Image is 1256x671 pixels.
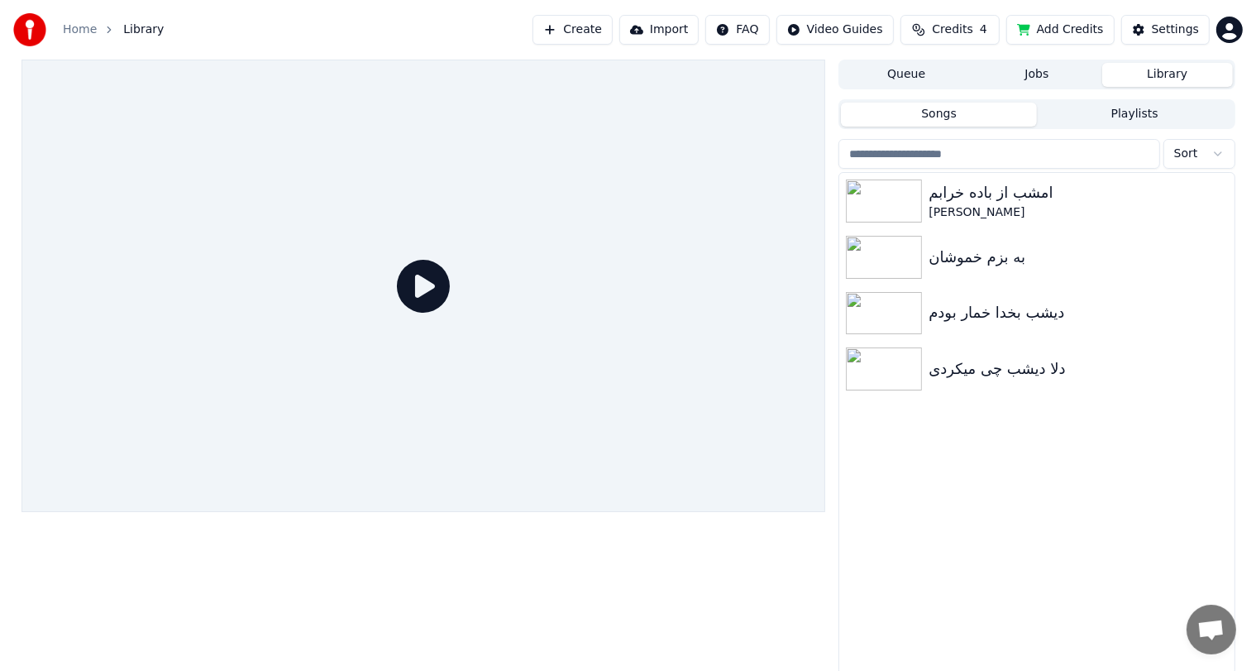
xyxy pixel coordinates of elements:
[929,204,1227,221] div: [PERSON_NAME]
[900,15,1000,45] button: Credits4
[619,15,699,45] button: Import
[705,15,769,45] button: FAQ
[980,22,987,38] span: 4
[1174,146,1198,162] span: Sort
[929,357,1227,381] div: دلا دیشب چی میکردی
[63,22,164,38] nav: breadcrumb
[13,13,46,46] img: youka
[841,103,1037,127] button: Songs
[1006,15,1115,45] button: Add Credits
[123,22,164,38] span: Library
[932,22,972,38] span: Credits
[1037,103,1233,127] button: Playlists
[929,181,1227,204] div: امشب از باده خرابم
[972,63,1102,87] button: Jobs
[929,246,1227,269] div: به بزم خموشان
[1152,22,1199,38] div: Settings
[1187,605,1236,654] a: Open chat
[929,301,1227,324] div: دیشب بخدا خمار بودم
[63,22,97,38] a: Home
[776,15,894,45] button: Video Guides
[1121,15,1210,45] button: Settings
[532,15,613,45] button: Create
[841,63,972,87] button: Queue
[1102,63,1233,87] button: Library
